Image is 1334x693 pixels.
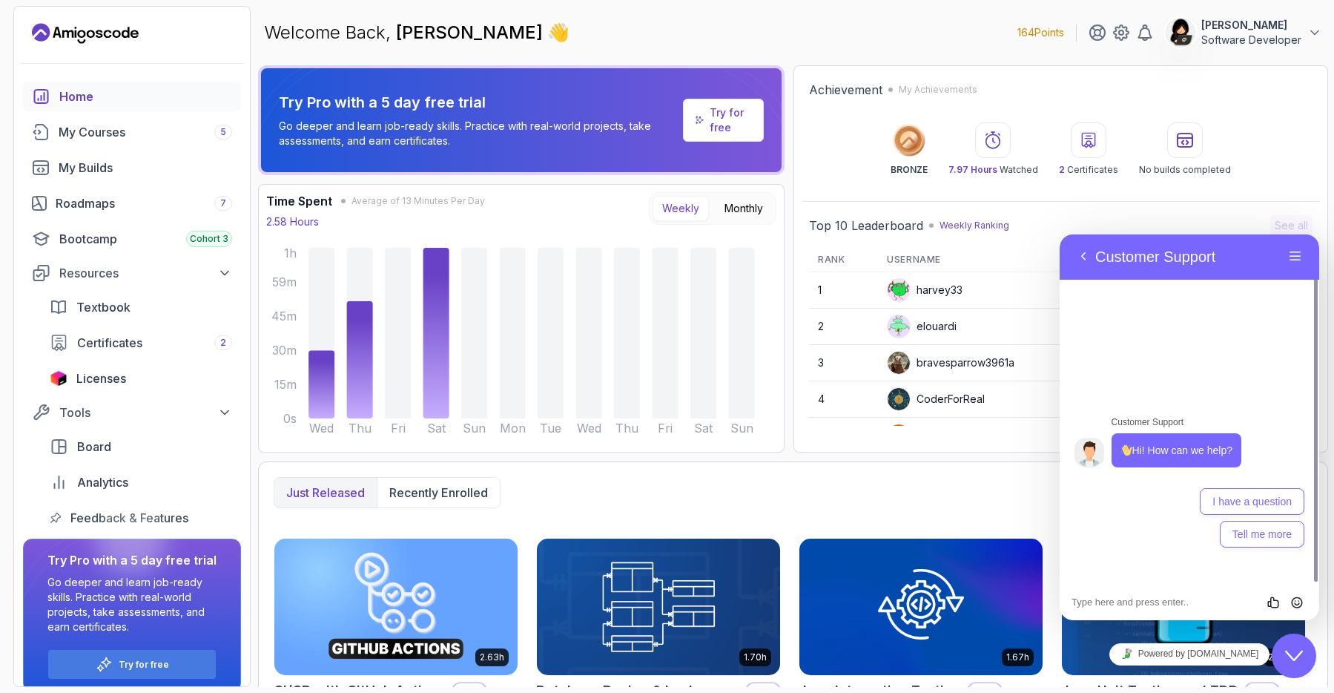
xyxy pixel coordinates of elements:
span: 👋 [547,21,570,45]
p: Weekly Ranking [940,220,1009,231]
button: See all [1270,215,1312,236]
div: Bootcamp [59,230,232,248]
p: 2.63h [480,651,504,663]
tspan: 45m [271,309,297,323]
span: Average of 13 Minutes Per Day [351,195,485,207]
tspan: Wed [309,421,334,436]
span: Board [77,438,111,456]
a: bootcamp [23,224,241,254]
span: 5 [220,126,226,138]
img: Database Design & Implementation card [537,539,780,675]
p: My Achievements [899,84,977,96]
td: 5 [809,418,878,454]
img: Java Integration Testing card [799,539,1043,675]
span: 2 [1059,164,1065,175]
div: My Courses [59,123,232,141]
tspan: Tue [540,421,561,436]
h2: Achievement [809,81,882,99]
td: 4 [809,381,878,418]
img: user profile image [888,388,910,410]
p: Welcome Back, [264,21,569,45]
h3: Time Spent [266,192,332,210]
p: 1.70h [744,651,767,663]
tspan: 0s [283,412,297,426]
a: board [41,432,241,462]
div: CoderForReal [887,387,985,411]
a: certificates [41,328,241,358]
a: roadmaps [23,188,241,218]
a: Landing page [32,22,139,45]
p: [PERSON_NAME] [1201,18,1301,33]
a: courses [23,117,241,147]
img: user profile image [888,352,910,374]
tspan: Fri [391,421,406,436]
button: Just released [274,478,377,508]
tspan: Sat [694,421,713,436]
p: Certificates [1059,164,1118,176]
iframe: chat widget [1272,634,1319,678]
iframe: chat widget [1060,234,1319,620]
a: Try for free [119,659,169,671]
button: Weekly [653,196,709,221]
a: Try for free [710,105,751,135]
p: Go deeper and learn job-ready skills. Practice with real-world projects, take assessments, and ea... [279,119,677,148]
tspan: Thu [615,421,638,436]
div: harvey33 [887,278,962,302]
img: user profile image [1166,19,1195,47]
p: 164 Points [1017,25,1064,40]
span: Feedback & Features [70,509,188,527]
p: 2.58 Hours [266,214,319,229]
span: 7.97 Hours [948,164,997,175]
th: Rank [809,248,878,272]
p: BRONZE [891,164,928,176]
p: Go deeper and learn job-ready skills. Practice with real-world projects, take assessments, and ea... [47,575,217,634]
tspan: 15m [274,378,297,392]
span: Certificates [77,334,142,352]
a: analytics [41,467,241,497]
td: 1 [809,272,878,309]
p: 1.67h [1006,651,1029,663]
span: 7 [220,197,226,209]
img: CI/CD with GitHub Actions card [274,539,518,675]
span: [PERSON_NAME] [396,22,547,43]
button: user profile image[PERSON_NAME]Software Developer [1166,18,1322,47]
p: Watched [948,164,1038,176]
div: Tools [59,404,232,421]
a: licenses [41,364,241,393]
tspan: Sat [427,421,446,436]
iframe: chat widget [1060,637,1319,671]
img: user profile image [888,424,910,447]
span: Licenses [76,370,126,387]
img: default monster avatar [888,315,910,338]
div: bravesparrow3961a [887,351,1014,375]
td: 3 [809,345,878,381]
button: Monthly [715,196,773,221]
a: home [23,82,241,111]
button: Tools [23,399,241,426]
img: default monster avatar [888,279,910,301]
h2: Top 10 Leaderboard [809,217,923,234]
a: feedback [41,503,241,533]
span: 2 [220,337,226,349]
span: Analytics [77,473,128,491]
p: No builds completed [1139,164,1231,176]
div: elouardi [887,315,957,338]
a: textbook [41,292,241,322]
div: My Builds [59,159,232,177]
tspan: Wed [577,421,601,436]
tspan: Sun [730,421,753,436]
